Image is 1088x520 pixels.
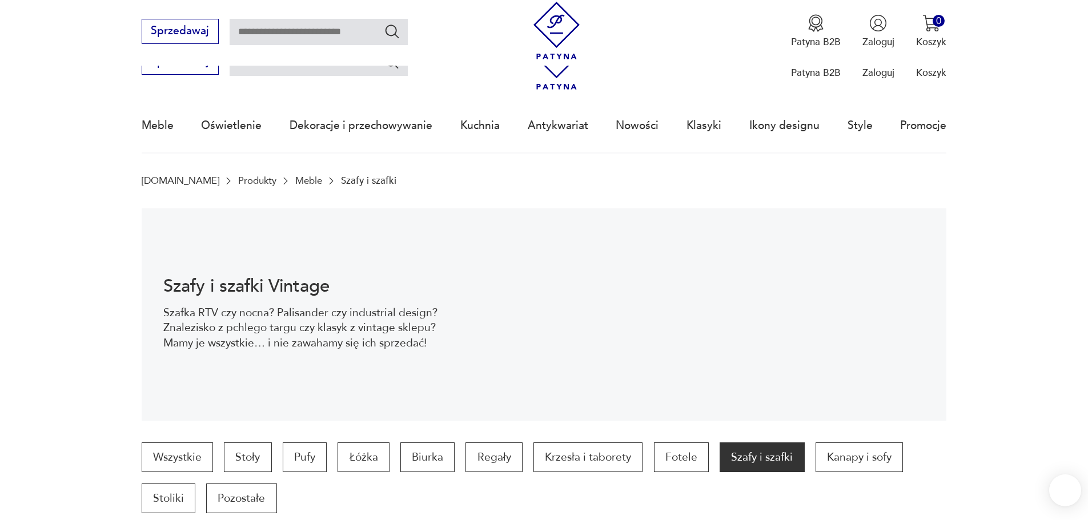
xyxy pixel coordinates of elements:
a: Stoliki [142,483,195,513]
a: Wszystkie [142,442,213,472]
a: Pozostałe [206,483,276,513]
iframe: Smartsupp widget button [1049,474,1081,506]
p: Koszyk [916,35,946,49]
a: Produkty [238,175,276,186]
img: Ikonka użytkownika [869,14,887,32]
a: Regały [465,442,522,472]
p: Zaloguj [862,66,894,79]
a: Szafy i szafki [720,442,804,472]
a: Ikona medaluPatyna B2B [791,14,841,49]
button: Szukaj [384,54,400,70]
a: Style [848,99,873,152]
p: Patyna B2B [791,35,841,49]
button: Zaloguj [862,14,894,49]
button: Szukaj [384,23,400,39]
div: 0 [933,15,945,27]
a: Pufy [283,442,327,472]
a: Biurka [400,442,455,472]
button: 0Koszyk [916,14,946,49]
a: Łóżka [338,442,389,472]
button: Sprzedawaj [142,19,219,44]
a: Dekoracje i przechowywanie [290,99,432,152]
a: Meble [295,175,322,186]
a: Promocje [900,99,946,152]
a: Sprzedawaj [142,27,219,37]
a: Oświetlenie [201,99,262,152]
a: Kanapy i sofy [816,442,903,472]
p: Patyna B2B [791,66,841,79]
a: Fotele [654,442,709,472]
a: Ikony designu [749,99,820,152]
a: Meble [142,99,174,152]
img: Ikona medalu [807,14,825,32]
p: Zaloguj [862,35,894,49]
a: Kuchnia [460,99,500,152]
h1: Szafy i szafki Vintage [163,278,441,295]
p: Koszyk [916,66,946,79]
a: Stoły [224,442,271,472]
img: Ikona koszyka [922,14,940,32]
a: Klasyki [686,99,721,152]
img: Patyna - sklep z meblami i dekoracjami vintage [528,2,585,59]
button: Patyna B2B [791,14,841,49]
p: Szafka RTV czy nocna? Palisander czy industrial design? Znalezisko z pchlego targu czy klasyk z v... [163,305,441,350]
a: [DOMAIN_NAME] [142,175,219,186]
a: Antykwariat [528,99,588,152]
a: Sprzedawaj [142,58,219,67]
a: Krzesła i taborety [533,442,643,472]
a: Nowości [616,99,659,152]
p: Szafy i szafki [341,175,396,186]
